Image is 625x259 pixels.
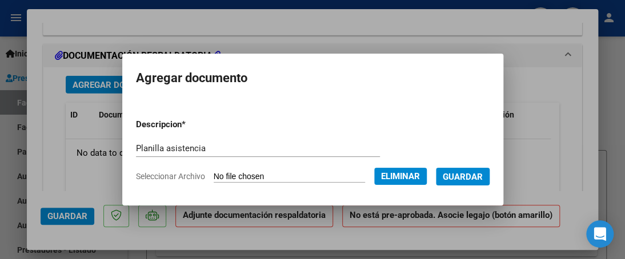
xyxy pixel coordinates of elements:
span: Eliminar [381,171,420,181]
h2: Agregar documento [136,67,490,89]
span: Guardar [443,172,483,182]
div: Open Intercom Messenger [586,220,614,248]
span: Seleccionar Archivo [136,172,205,181]
p: Descripcion [136,118,242,131]
button: Guardar [436,168,490,185]
button: Eliminar [374,168,427,185]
